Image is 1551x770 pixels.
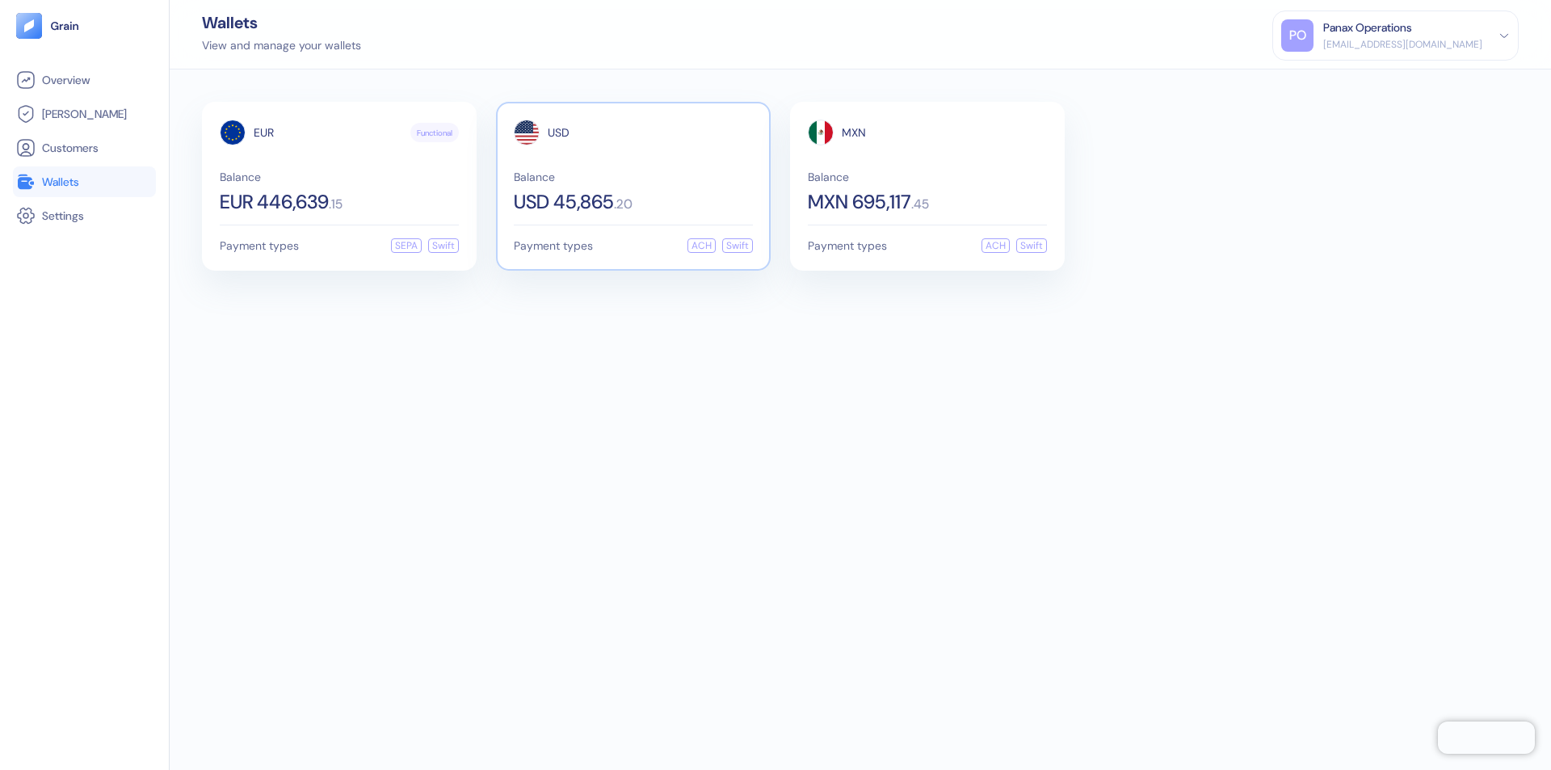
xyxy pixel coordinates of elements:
[16,206,153,225] a: Settings
[1323,19,1412,36] div: Panax Operations
[548,127,570,138] span: USD
[722,238,753,253] div: Swift
[514,240,593,251] span: Payment types
[687,238,716,253] div: ACH
[911,198,929,211] span: . 45
[1438,722,1535,754] iframe: Chatra live chat
[202,37,361,54] div: View and manage your wallets
[808,192,911,212] span: MXN 695,117
[16,13,42,39] img: logo-tablet-V2.svg
[842,127,866,138] span: MXN
[42,208,84,224] span: Settings
[391,238,422,253] div: SEPA
[1281,19,1314,52] div: PO
[42,72,90,88] span: Overview
[50,20,80,32] img: logo
[1016,238,1047,253] div: Swift
[514,171,753,183] span: Balance
[808,240,887,251] span: Payment types
[417,127,452,139] span: Functional
[16,172,153,191] a: Wallets
[514,192,614,212] span: USD 45,865
[428,238,459,253] div: Swift
[329,198,343,211] span: . 15
[981,238,1010,253] div: ACH
[16,104,153,124] a: [PERSON_NAME]
[614,198,633,211] span: . 20
[220,171,459,183] span: Balance
[42,106,127,122] span: [PERSON_NAME]
[1323,37,1482,52] div: [EMAIL_ADDRESS][DOMAIN_NAME]
[16,138,153,158] a: Customers
[42,174,79,190] span: Wallets
[42,140,99,156] span: Customers
[220,240,299,251] span: Payment types
[220,192,329,212] span: EUR 446,639
[808,171,1047,183] span: Balance
[202,15,361,31] div: Wallets
[254,127,274,138] span: EUR
[16,70,153,90] a: Overview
